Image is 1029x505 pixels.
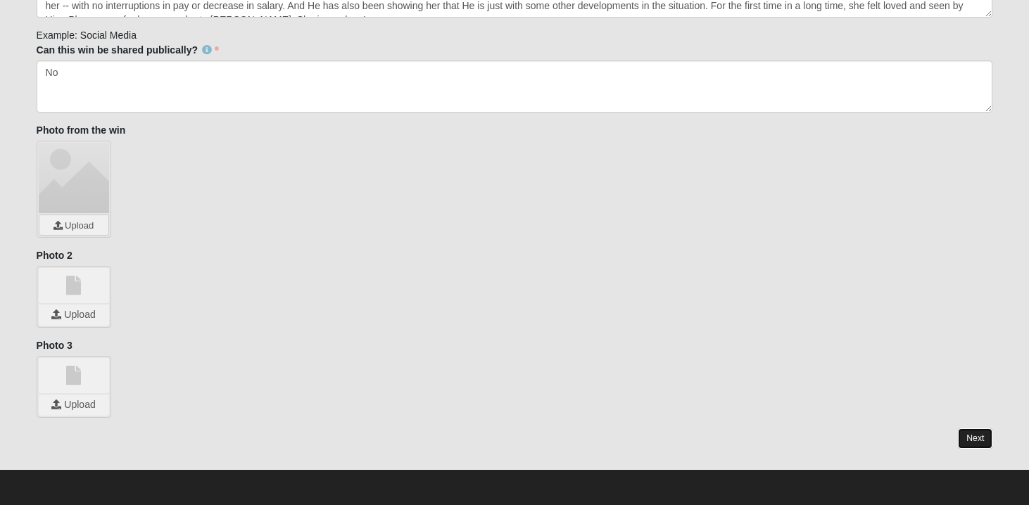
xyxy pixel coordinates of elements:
label: Photo 3 [37,338,72,352]
label: Can this win be shared publically? [37,43,220,57]
a: Next [958,428,992,449]
label: Photo 2 [37,248,72,262]
label: Photo from the win [37,123,126,137]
